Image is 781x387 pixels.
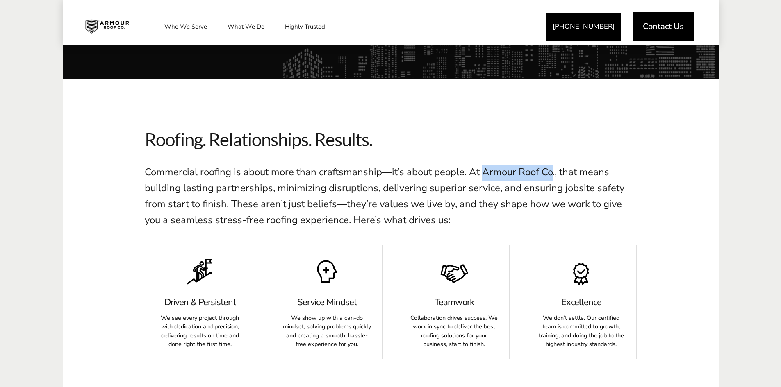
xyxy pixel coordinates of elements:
[145,129,637,150] span: Roofing. Relationships. Results.
[277,16,333,37] a: Highly Trusted
[79,16,135,37] img: Industrial and Commercial Roofing Company | Armour Roof Co.
[546,13,621,41] a: [PHONE_NUMBER]
[156,16,215,37] a: Who We Serve
[282,296,372,309] span: Service Mindset
[145,165,624,226] span: Commercial roofing is about more than craftsmanship—it’s about people. At Armour Roof Co., that m...
[643,23,684,31] span: Contact Us
[633,12,694,41] a: Contact Us
[409,296,499,309] span: Teamwork
[409,309,499,349] div: Collaboration drives success. We work in sync to deliver the best roofing solutions for your busi...
[219,16,273,37] a: What We Do
[282,309,372,349] div: We show up with a can-do mindset, solving problems quickly and creating a smooth, hassle-free exp...
[536,309,626,349] div: We don’t settle. Our certified team is committed to growth, training, and doing the job to the hi...
[155,309,245,349] div: We see every project through with dedication and precision, delivering results on time and done r...
[536,296,626,309] span: Excellence
[155,296,245,309] span: Driven & Persistent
